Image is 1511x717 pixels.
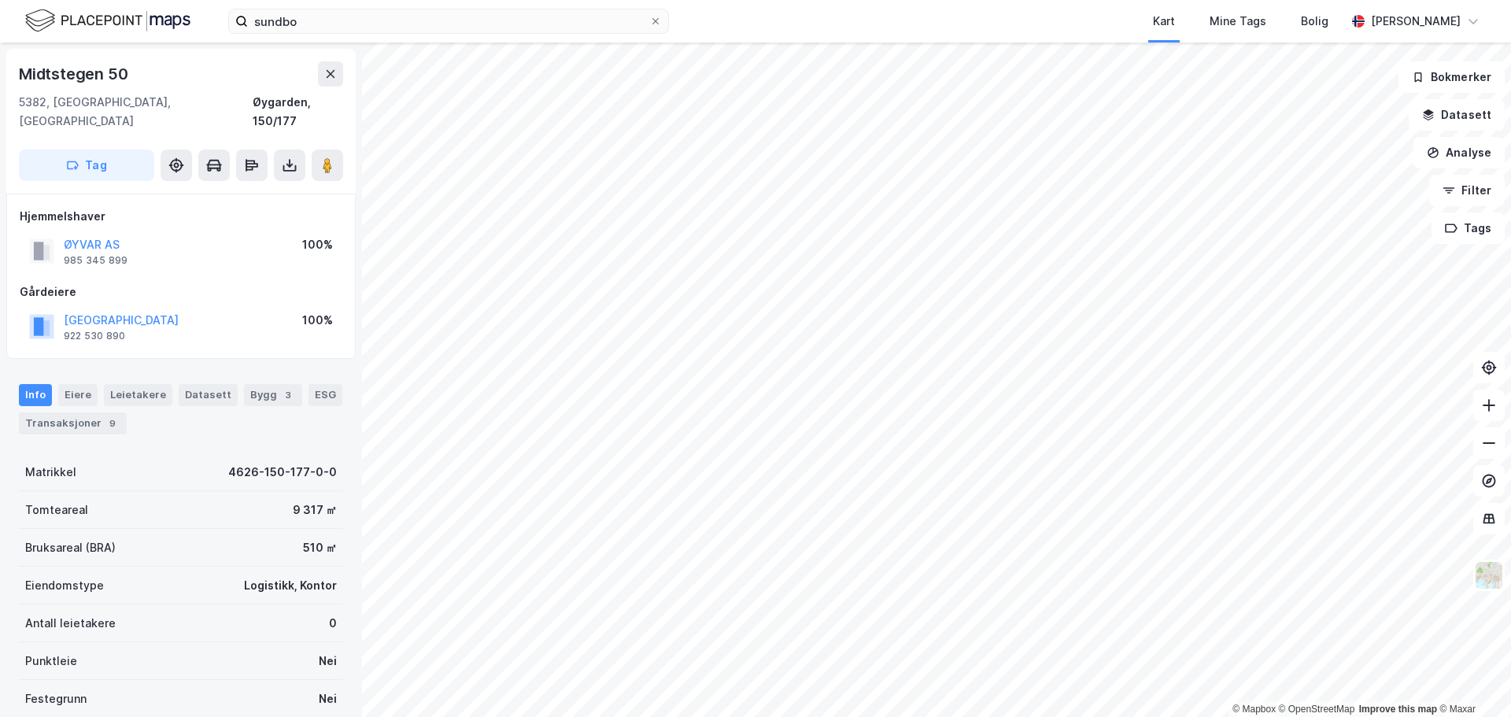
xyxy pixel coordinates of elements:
[104,384,172,406] div: Leietakere
[319,689,337,708] div: Nei
[1474,560,1504,590] img: Z
[19,61,131,87] div: Midtstegen 50
[25,7,190,35] img: logo.f888ab2527a4732fd821a326f86c7f29.svg
[244,384,302,406] div: Bygg
[19,412,127,434] div: Transaksjoner
[1432,641,1511,717] iframe: Chat Widget
[25,652,77,671] div: Punktleie
[1409,99,1505,131] button: Datasett
[1210,12,1266,31] div: Mine Tags
[1432,213,1505,244] button: Tags
[302,311,333,330] div: 100%
[1279,704,1355,715] a: OpenStreetMap
[25,689,87,708] div: Festegrunn
[19,384,52,406] div: Info
[302,235,333,254] div: 100%
[280,387,296,403] div: 3
[244,576,337,595] div: Logistikk, Kontor
[1398,61,1505,93] button: Bokmerker
[25,538,116,557] div: Bruksareal (BRA)
[308,384,342,406] div: ESG
[1371,12,1461,31] div: [PERSON_NAME]
[1301,12,1328,31] div: Bolig
[25,501,88,519] div: Tomteareal
[25,463,76,482] div: Matrikkel
[105,416,120,431] div: 9
[1232,704,1276,715] a: Mapbox
[179,384,238,406] div: Datasett
[19,150,154,181] button: Tag
[64,330,125,342] div: 922 530 890
[1359,704,1437,715] a: Improve this map
[1429,175,1505,206] button: Filter
[20,283,342,301] div: Gårdeiere
[248,9,649,33] input: Søk på adresse, matrikkel, gårdeiere, leietakere eller personer
[329,614,337,633] div: 0
[19,93,253,131] div: 5382, [GEOGRAPHIC_DATA], [GEOGRAPHIC_DATA]
[20,207,342,226] div: Hjemmelshaver
[303,538,337,557] div: 510 ㎡
[319,652,337,671] div: Nei
[1432,641,1511,717] div: Kontrollprogram for chat
[1153,12,1175,31] div: Kart
[253,93,343,131] div: Øygarden, 150/177
[25,614,116,633] div: Antall leietakere
[293,501,337,519] div: 9 317 ㎡
[25,576,104,595] div: Eiendomstype
[1413,137,1505,168] button: Analyse
[228,463,337,482] div: 4626-150-177-0-0
[64,254,127,267] div: 985 345 899
[58,384,98,406] div: Eiere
